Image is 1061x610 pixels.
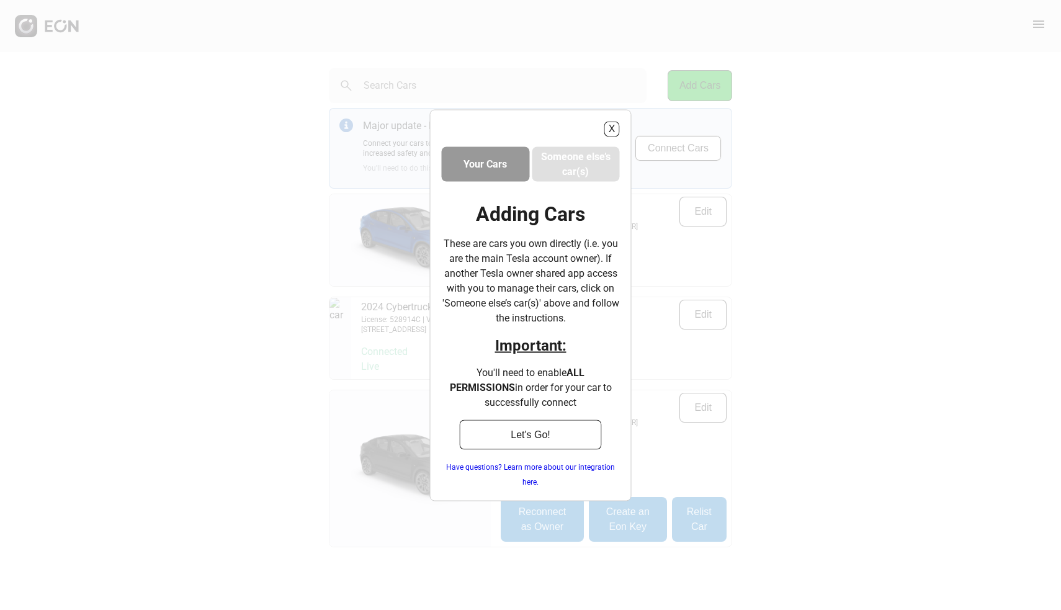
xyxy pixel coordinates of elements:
p: You'll need to enable in order for your car to successfully connect [442,365,620,410]
a: Have questions? Learn more about our integration here. [442,459,620,489]
h3: Your Cars [463,156,507,171]
button: Let's Go! [459,419,602,449]
button: X [604,121,620,137]
p: These are cars you own directly (i.e. you are the main Tesla account owner). If another Tesla own... [442,236,620,325]
h3: Someone else’s car(s) [534,149,617,179]
h2: Important: [442,335,620,355]
h1: Adding Cars [476,206,585,221]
